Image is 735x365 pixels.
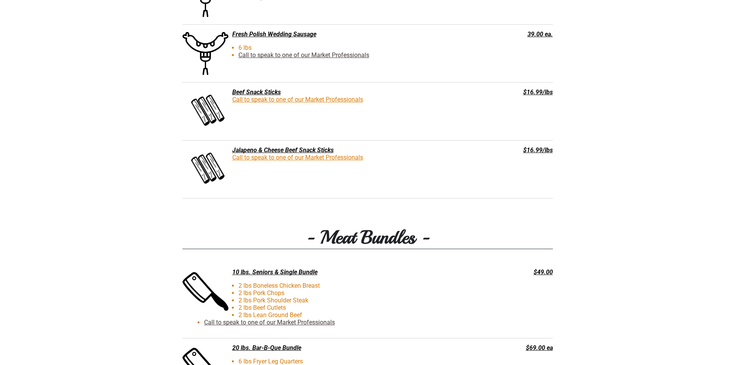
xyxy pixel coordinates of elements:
a: Call to speak to one of our Market Professionals [232,96,363,103]
div: Fresh Polish Wedding Sausage [182,31,475,38]
li: 2 lbs Lean Ground Beef [204,311,481,319]
div: 20 lbs. Bar-B-Que Bundle [182,344,475,351]
a: Call to speak to one of our Market Professionals [204,319,335,326]
div: Beef Snack Sticks [182,88,475,96]
a: Call to speak to one of our Market Professionals [238,51,369,59]
h3: - Meat Bundles - [182,226,553,249]
li: 6 lbs Fryer Leg Quarters [204,358,481,365]
div: Jalapeno & Cheese Beef Snack Sticks [182,146,475,154]
li: 2 lbs Pork Shoulder Steak [204,297,481,304]
a: Call to speak to one of our Market Professionals [232,154,363,161]
div: $16.99/lbs [479,146,553,154]
div: 39.00 ea. [479,31,553,38]
li: 6 lbs [204,44,481,51]
div: $69.00 ea [479,344,553,351]
div: 10 lbs. Seniors & Single Bundle [182,268,475,276]
li: 2 lbs Pork Chops [204,289,481,297]
li: 2 lbs Boneless Chicken Breast [204,282,481,289]
div: $49.00 [479,268,553,276]
div: $16.99/lbs [479,88,553,96]
li: 2 lbs Beef Cutlets [204,304,481,311]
